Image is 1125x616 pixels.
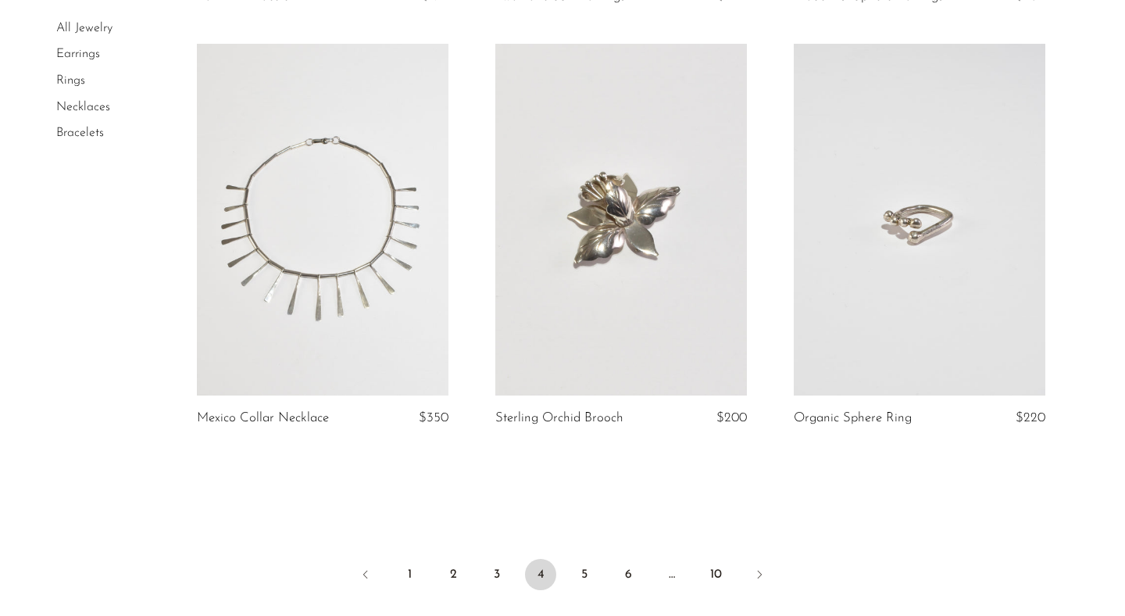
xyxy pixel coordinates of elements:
a: Necklaces [56,101,110,113]
a: Bracelets [56,127,104,139]
a: 10 [700,559,731,590]
span: 4 [525,559,556,590]
a: 5 [569,559,600,590]
a: All Jewelry [56,22,112,34]
a: Organic Sphere Ring [794,411,912,425]
a: Previous [350,559,381,593]
span: … [656,559,687,590]
span: $200 [716,411,747,424]
a: Rings [56,74,85,87]
span: $220 [1016,411,1045,424]
a: 1 [394,559,425,590]
a: Mexico Collar Necklace [197,411,329,425]
a: Next [744,559,775,593]
a: 3 [481,559,512,590]
span: $350 [419,411,448,424]
a: Earrings [56,48,100,61]
a: 2 [437,559,469,590]
a: 6 [612,559,644,590]
a: Sterling Orchid Brooch [495,411,623,425]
